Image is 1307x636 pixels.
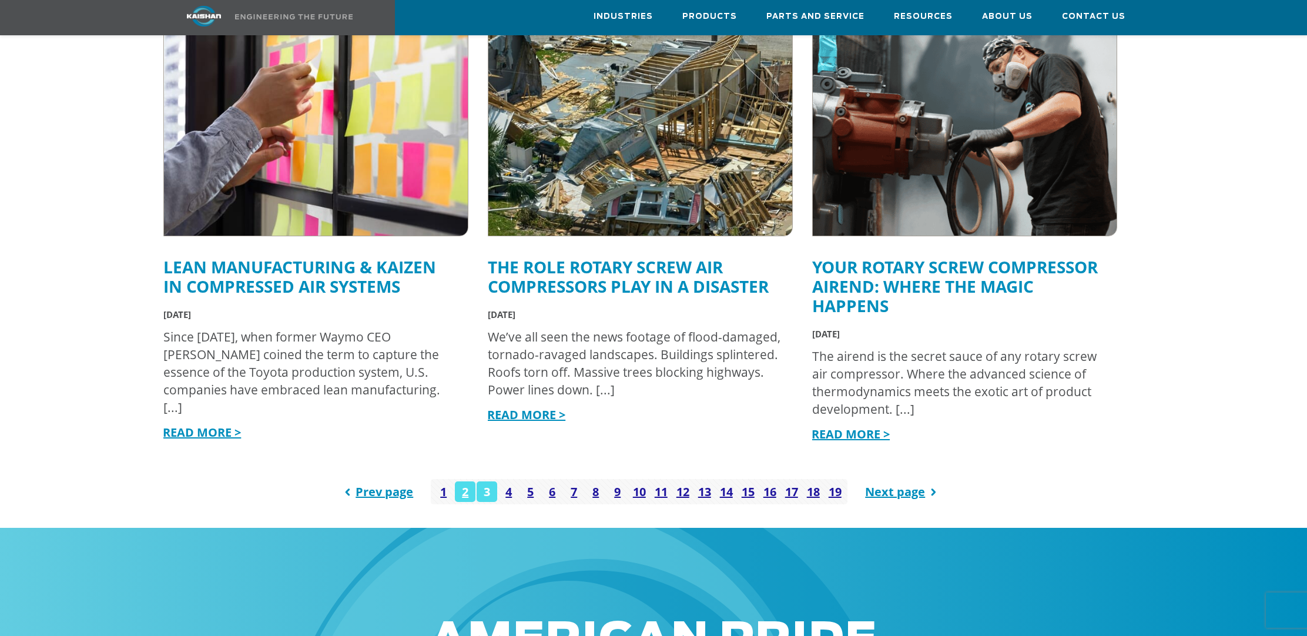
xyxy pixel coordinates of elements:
a: 1 [433,481,454,502]
a: 10 [629,481,649,502]
a: 8 [585,481,606,502]
a: 13 [694,481,715,502]
a: Parts and Service [766,1,864,32]
a: Resources [894,1,953,32]
a: 7 [564,481,584,502]
a: Next page [865,479,941,504]
a: 18 [803,481,823,502]
a: The Role Rotary Screw Air Compressors Play in a Disaster [488,256,769,297]
a: 12 [672,481,693,502]
span: Contact Us [1062,10,1125,24]
a: Contact Us [1062,1,1125,32]
span: [DATE] [488,309,515,320]
a: 15 [738,481,758,502]
a: 11 [651,481,671,502]
span: [DATE] [163,309,191,320]
a: READ MORE > [163,424,241,440]
a: 9 [607,481,628,502]
span: Products [682,10,737,24]
a: Your Rotary Screw Compressor Airend: Where the Magic Happens [812,256,1098,317]
span: About Us [982,10,1033,24]
a: About Us [982,1,1033,32]
a: 4 [498,481,519,502]
a: READ MORE > [812,426,890,442]
span: Parts and Service [766,10,864,24]
a: READ MORE > [487,407,565,423]
div: Since [DATE], when former Waymo CEO [PERSON_NAME] coined the term to capture the essence of the T... [163,328,457,416]
img: Engineering the future [235,14,353,19]
a: Products [682,1,737,32]
img: kaishan logo [160,6,248,26]
a: 6 [542,481,562,502]
a: 2 [455,481,475,502]
span: Resources [894,10,953,24]
a: 17 [781,481,802,502]
div: We’ve all seen the news footage of flood-damaged, tornado-ravaged landscapes. Buildings splintere... [488,328,781,399]
span: Industries [594,10,653,24]
a: 19 [825,481,845,502]
span: [DATE] [812,328,840,340]
a: 5 [520,481,541,502]
a: 16 [759,481,780,502]
a: 3 [477,481,497,502]
div: The airend is the secret sauce of any rotary screw air compressor. Where the advanced science of ... [812,347,1105,418]
a: Prev page [339,479,413,504]
a: 14 [716,481,736,502]
a: Industries [594,1,653,32]
a: Lean Manufacturing & Kaizen in Compressed Air Systems [163,256,436,297]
